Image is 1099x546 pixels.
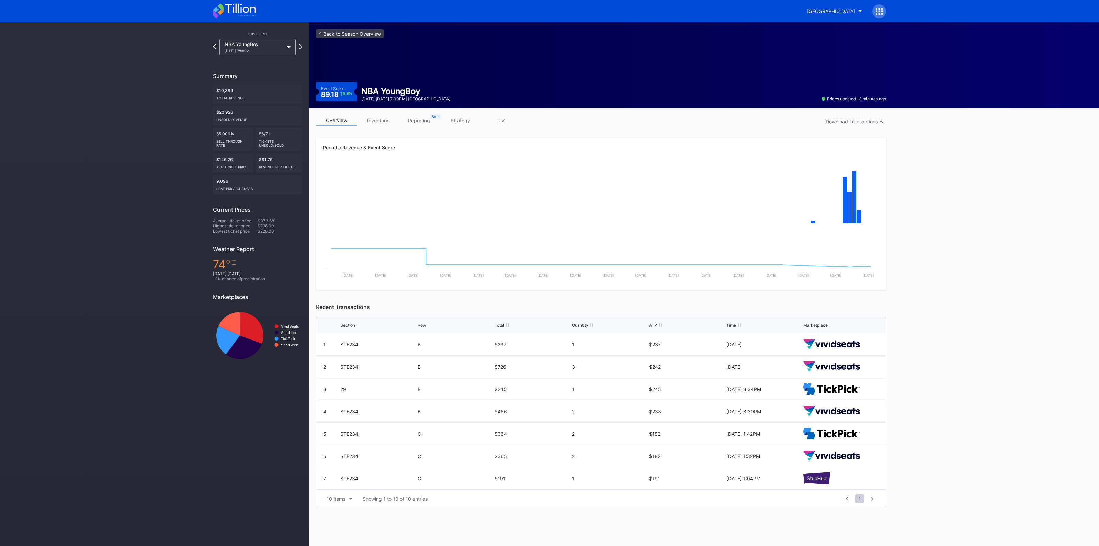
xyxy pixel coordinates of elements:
[340,342,416,347] div: STE234
[803,339,860,350] img: vividSeats.svg
[418,453,493,459] div: C
[281,331,296,335] text: StubHub
[495,476,570,481] div: $191
[803,406,860,417] img: vividSeats.svg
[822,117,886,126] button: Download Transactions
[361,96,450,101] div: [DATE] [DATE] 7:00PM | [GEOGRAPHIC_DATA]
[213,271,302,276] div: [DATE] [DATE]
[213,305,302,366] svg: Chart title
[342,273,354,277] text: [DATE]
[323,431,326,437] div: 5
[216,93,299,100] div: Total Revenue
[418,342,493,347] div: B
[649,323,657,328] div: ATP
[803,323,828,328] div: Marketplace
[316,115,357,126] a: overview
[407,273,419,277] text: [DATE]
[340,386,416,392] div: 29
[495,409,570,414] div: $466
[323,453,326,459] div: 6
[216,184,299,191] div: seat price changes
[537,273,549,277] text: [DATE]
[213,154,253,172] div: $146.26
[418,364,493,370] div: B
[726,476,802,481] div: [DATE] 1:04PM
[259,162,299,169] div: Revenue per ticket
[213,32,302,36] div: This Event
[327,496,345,502] div: 10 items
[733,273,744,277] text: [DATE]
[418,386,493,392] div: B
[340,453,416,459] div: STE234
[213,293,302,300] div: Marketplaces
[495,431,570,437] div: $364
[440,273,451,277] text: [DATE]
[321,91,352,98] div: 89.18
[226,258,237,271] span: ℉
[726,364,802,370] div: [DATE]
[726,431,802,437] div: [DATE] 1:42PM
[803,383,860,395] img: TickPick_logo.svg
[321,86,344,91] div: Event Score
[495,364,570,370] div: $726
[316,29,384,38] a: <-Back to Season Overview
[323,409,326,414] div: 4
[340,409,416,414] div: STE234
[213,246,302,253] div: Weather Report
[281,324,299,328] text: VividSeats
[213,229,258,234] div: Lowest ticket price
[213,128,253,151] div: 55.906%
[363,496,428,502] div: Showing 1 to 10 of 10 entries
[826,119,883,124] div: Download Transactions
[216,115,299,122] div: Unsold Revenue
[649,342,725,347] div: $237
[258,223,302,229] div: $796.00
[668,273,679,277] text: [DATE]
[700,273,712,277] text: [DATE]
[281,337,295,341] text: TickPick
[225,41,284,53] div: NBA YoungBoy
[316,303,886,310] div: Recent Transactions
[649,364,725,370] div: $242
[213,206,302,213] div: Current Prices
[357,115,398,126] a: inventory
[649,453,725,459] div: $182
[803,428,860,440] img: TickPick_logo.svg
[726,453,802,459] div: [DATE] 1:32PM
[213,276,302,281] div: 12 % chance of precipitation
[398,115,440,126] a: reporting
[505,273,516,277] text: [DATE]
[649,386,725,392] div: $245
[803,451,860,461] img: vividSeats.svg
[259,136,299,147] div: Tickets Unsold/Sold
[572,453,647,459] div: 2
[213,85,302,103] div: $10,384
[649,431,725,437] div: $182
[418,431,493,437] div: C
[649,409,725,414] div: $233
[340,364,416,370] div: STE234
[418,323,426,328] div: Row
[765,273,777,277] text: [DATE]
[802,5,867,18] button: [GEOGRAPHIC_DATA]
[258,229,302,234] div: $228.00
[803,472,830,484] img: stubHub.svg
[340,431,416,437] div: STE234
[572,342,647,347] div: 1
[323,342,326,347] div: 1
[225,49,284,53] div: [DATE] 7:00PM
[375,273,386,277] text: [DATE]
[256,154,303,172] div: $81.76
[726,386,802,392] div: [DATE] 8:34PM
[635,273,646,277] text: [DATE]
[323,145,879,151] div: Periodic Revenue & Event Score
[258,218,302,223] div: $373.68
[572,431,647,437] div: 2
[418,476,493,481] div: C
[603,273,614,277] text: [DATE]
[213,106,302,125] div: $20,926
[726,323,736,328] div: Time
[323,163,879,231] svg: Chart title
[343,92,352,96] div: 9.9 %
[726,342,802,347] div: [DATE]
